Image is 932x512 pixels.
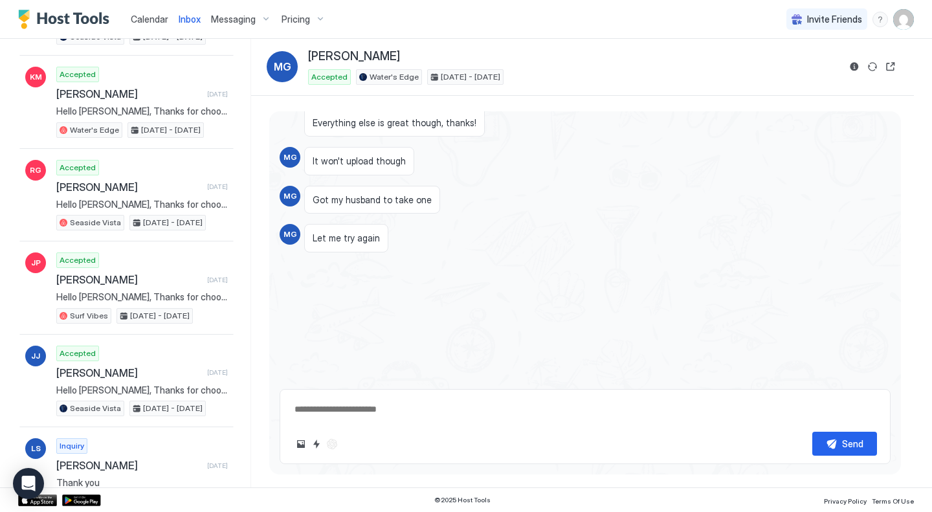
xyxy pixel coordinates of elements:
[143,217,203,228] span: [DATE] - [DATE]
[70,310,108,322] span: Surf Vibes
[313,194,432,206] span: Got my husband to take one
[872,497,914,505] span: Terms Of Use
[207,90,228,98] span: [DATE]
[131,12,168,26] a: Calendar
[865,59,880,74] button: Sync reservation
[207,276,228,284] span: [DATE]
[60,440,84,452] span: Inquiry
[30,71,42,83] span: KM
[56,477,228,489] span: Thank you
[141,124,201,136] span: [DATE] - [DATE]
[872,493,914,507] a: Terms Of Use
[370,71,419,83] span: Water's Edge
[207,368,228,377] span: [DATE]
[283,228,297,240] span: MG
[274,59,291,74] span: MG
[282,14,310,25] span: Pricing
[207,462,228,470] span: [DATE]
[283,190,297,202] span: MG
[308,49,400,64] span: [PERSON_NAME]
[812,432,877,456] button: Send
[18,495,57,506] a: App Store
[56,366,202,379] span: [PERSON_NAME]
[31,443,41,454] span: LS
[70,403,121,414] span: Seaside Vista
[293,436,309,452] button: Upload image
[62,495,101,506] a: Google Play Store
[311,71,348,83] span: Accepted
[211,14,256,25] span: Messaging
[893,9,914,30] div: User profile
[13,468,44,499] div: Open Intercom Messenger
[60,348,96,359] span: Accepted
[60,254,96,266] span: Accepted
[56,459,202,472] span: [PERSON_NAME]
[847,59,862,74] button: Reservation information
[31,350,40,362] span: JJ
[131,14,168,25] span: Calendar
[179,12,201,26] a: Inbox
[56,273,202,286] span: [PERSON_NAME]
[56,106,228,117] span: Hello [PERSON_NAME], Thanks for choosing to stay at our place! We are sure you will love it. We w...
[56,199,228,210] span: Hello [PERSON_NAME], Thanks for choosing to stay at our place! We are sure you will love it. We w...
[70,217,121,228] span: Seaside Vista
[56,181,202,194] span: [PERSON_NAME]
[179,14,201,25] span: Inbox
[283,151,297,163] span: MG
[313,95,476,129] span: Sure, as soon as I get back. Everything else is great though, thanks!
[56,291,228,303] span: Hello [PERSON_NAME], Thanks for choosing to stay at our place! We are sure you will love it. We w...
[31,257,41,269] span: JP
[56,87,202,100] span: [PERSON_NAME]
[824,493,867,507] a: Privacy Policy
[143,403,203,414] span: [DATE] - [DATE]
[130,310,190,322] span: [DATE] - [DATE]
[872,12,888,27] div: menu
[842,437,863,451] div: Send
[18,10,115,29] a: Host Tools Logo
[30,164,41,176] span: RG
[313,155,406,167] span: It won't upload though
[60,162,96,173] span: Accepted
[56,384,228,396] span: Hello [PERSON_NAME], Thanks for choosing to stay at our place! We are sure you will love it. We w...
[824,497,867,505] span: Privacy Policy
[883,59,898,74] button: Open reservation
[313,232,380,244] span: Let me try again
[207,183,228,191] span: [DATE]
[441,71,500,83] span: [DATE] - [DATE]
[60,69,96,80] span: Accepted
[807,14,862,25] span: Invite Friends
[309,436,324,452] button: Quick reply
[70,124,119,136] span: Water's Edge
[434,496,491,504] span: © 2025 Host Tools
